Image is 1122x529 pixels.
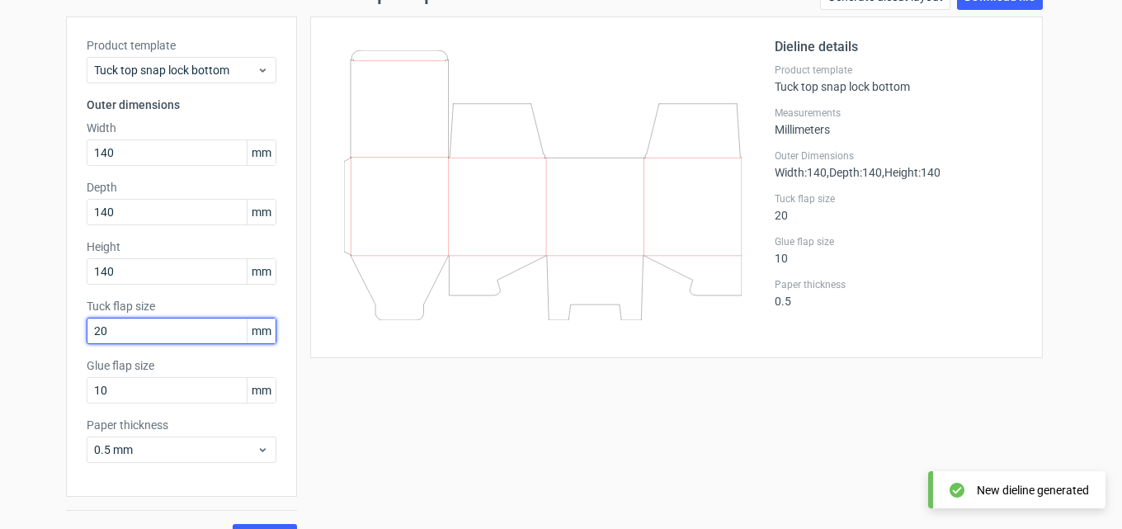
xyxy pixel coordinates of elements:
[827,166,882,179] span: , Depth : 140
[87,37,276,54] label: Product template
[775,37,1022,57] h2: Dieline details
[775,192,1022,205] label: Tuck flap size
[775,106,1022,120] label: Measurements
[775,166,827,179] span: Width : 140
[247,140,276,165] span: mm
[247,378,276,403] span: mm
[775,64,1022,93] div: Tuck top snap lock bottom
[87,417,276,433] label: Paper thickness
[87,179,276,196] label: Depth
[775,278,1022,291] label: Paper thickness
[94,62,257,78] span: Tuck top snap lock bottom
[775,64,1022,77] label: Product template
[882,166,940,179] span: , Height : 140
[775,149,1022,163] label: Outer Dimensions
[775,192,1022,222] div: 20
[87,357,276,374] label: Glue flap size
[775,278,1022,308] div: 0.5
[87,239,276,255] label: Height
[775,106,1022,136] div: Millimeters
[775,235,1022,265] div: 10
[87,298,276,314] label: Tuck flap size
[247,259,276,284] span: mm
[247,319,276,343] span: mm
[977,482,1089,498] div: New dieline generated
[87,97,276,113] h3: Outer dimensions
[775,235,1022,248] label: Glue flap size
[94,442,257,458] span: 0.5 mm
[87,120,276,136] label: Width
[247,200,276,224] span: mm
